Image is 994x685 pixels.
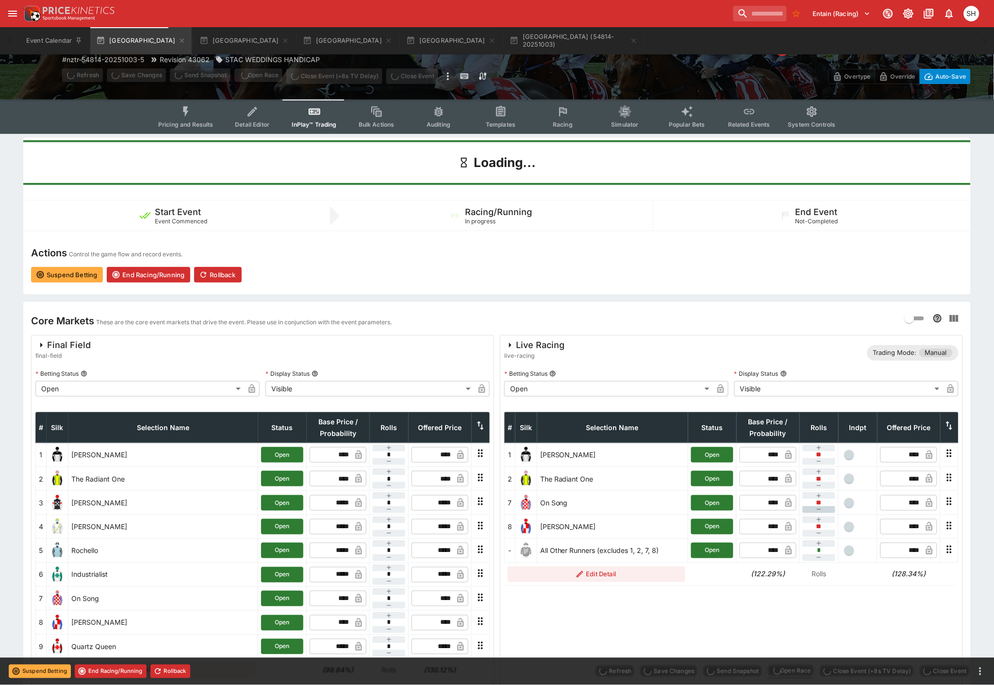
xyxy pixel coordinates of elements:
[920,5,938,22] button: Documentation
[504,381,713,397] div: Open
[50,567,65,583] img: runner 6
[795,217,838,225] span: Not-Completed
[737,412,800,443] th: Base Price / Probability
[941,5,958,22] button: Notifications
[261,519,303,535] button: Open
[788,121,836,128] span: System Controls
[90,27,192,54] button: [GEOGRAPHIC_DATA]
[518,471,534,486] img: runner 2
[160,54,210,65] p: Revision 43062
[297,27,398,54] button: [GEOGRAPHIC_DATA]
[50,615,65,631] img: runner 8
[36,611,47,635] td: 8
[75,665,147,678] button: End Racing/Running
[158,121,214,128] span: Pricing and Results
[258,412,307,443] th: Status
[537,412,688,443] th: Selection Name
[691,471,733,486] button: Open
[50,639,65,654] img: runner 9
[537,539,688,563] td: All Other Runners (excludes 1, 2, 7, 8)
[807,6,877,21] button: Select Tenant
[612,121,639,128] span: Simulator
[36,412,47,443] th: #
[553,121,573,128] span: Racing
[879,5,897,22] button: Connected to PK
[4,5,21,22] button: open drawer
[68,635,258,658] td: Quartz Queen
[235,121,269,128] span: Detail Editor
[50,519,65,535] img: runner 4
[81,370,87,377] button: Betting Status
[155,206,201,217] h5: Start Event
[465,206,532,217] h5: Racing/Running
[691,519,733,535] button: Open
[312,370,318,377] button: Display Status
[35,351,91,361] span: final-field
[265,369,310,378] p: Display Status
[234,68,282,82] div: split button
[900,5,917,22] button: Toggle light/dark mode
[36,587,47,611] td: 7
[47,412,68,443] th: Silk
[35,339,91,351] div: Final Field
[891,71,915,82] p: Override
[31,315,94,327] h4: Core Markets
[803,569,836,579] p: Rolls
[795,206,838,217] h5: End Event
[537,467,688,491] td: The Radiant One
[194,267,241,283] button: Rollback
[734,381,943,397] div: Visible
[36,515,47,538] td: 4
[400,27,502,54] button: [GEOGRAPHIC_DATA]
[936,71,966,82] p: Auto-Save
[69,250,182,259] p: Control the game flow and record events.
[150,665,190,678] button: Rollback
[261,615,303,631] button: Open
[920,69,971,84] button: Auto-Save
[669,121,705,128] span: Popular Bets
[961,3,982,24] button: Scott Hunt
[537,515,688,538] td: [PERSON_NAME]
[43,16,95,20] img: Sportsbook Management
[880,569,938,579] h6: (128.34%)
[31,247,67,259] h4: Actions
[828,69,875,84] button: Overtype
[68,563,258,586] td: Industrialist
[767,664,815,678] div: split button
[96,317,392,327] p: These are the core event markets that drive the event. Please use in conjunction with the event p...
[505,515,515,538] td: 8
[50,447,65,463] img: runner 1
[508,567,685,582] button: Edit Detail
[504,27,644,54] button: [GEOGRAPHIC_DATA] (54814-20251003)
[68,412,258,443] th: Selection Name
[62,54,144,65] p: Copy To Clipboard
[505,491,515,515] td: 7
[36,635,47,658] td: 9
[505,443,515,467] td: 1
[50,543,65,558] img: runner 5
[36,563,47,586] td: 6
[442,68,454,84] button: more
[878,412,941,443] th: Offered Price
[370,412,409,443] th: Rolls
[68,443,258,467] td: [PERSON_NAME]
[828,69,971,84] div: Start From
[35,369,79,378] p: Betting Status
[292,121,337,128] span: InPlay™ Trading
[873,348,917,358] p: Trading Mode:
[20,27,88,54] button: Event Calendar
[505,412,515,443] th: #
[504,351,564,361] span: live-racing
[35,381,244,397] div: Open
[875,69,920,84] button: Override
[504,339,564,351] div: Live Racing
[537,443,688,467] td: [PERSON_NAME]
[36,539,47,563] td: 5
[261,567,303,583] button: Open
[486,121,515,128] span: Templates
[50,495,65,511] img: runner 3
[261,471,303,486] button: Open
[474,154,536,171] h1: Loading...
[515,412,537,443] th: Silk
[518,543,534,558] img: blank-silk.png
